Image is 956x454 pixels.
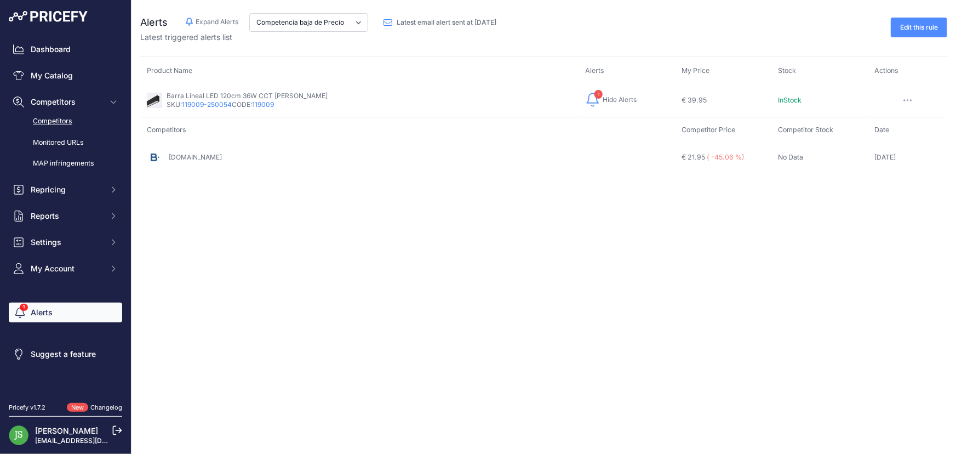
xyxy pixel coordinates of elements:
span: New [67,403,88,412]
a: Dashboard [9,39,122,59]
span: No Data [778,153,803,161]
a: [PERSON_NAME] [35,426,98,435]
th: Stock [771,65,868,84]
span: Reports [31,211,102,222]
span: InStock [778,96,802,104]
a: 119009 [252,100,274,109]
th: Actions [868,65,947,84]
td: Date [868,117,947,143]
th: Alerts [579,65,675,84]
a: MAP infringements [9,154,122,173]
span: My Account [31,263,102,274]
td: € 39.95 [675,84,771,117]
span: Settings [31,237,102,248]
p: Barra Lineal LED 120cm 36W CCT [PERSON_NAME] [167,92,328,100]
img: barcelonaled.com.png [147,150,162,165]
button: Reports [9,206,122,226]
button: Repricing [9,180,122,200]
td: Competitors [140,117,675,143]
td: Competitor Price [675,117,771,143]
span: Repricing [31,184,102,195]
a: Changelog [90,404,122,411]
a: Edit this rule [891,18,947,37]
a: Monitored URLs [9,133,122,152]
p: Latest triggered alerts list [140,32,505,43]
a: [EMAIL_ADDRESS][DOMAIN_NAME] [35,436,150,445]
button: Competitors [9,92,122,112]
span: Alerts [140,16,168,28]
a: My Catalog [9,66,122,86]
span: ( -45.06 %) [707,153,745,161]
span: Competitors [31,97,102,107]
a: Competitors [9,112,122,131]
button: My Account [9,259,122,279]
a: Alerts [9,303,122,322]
span: 1 [594,90,603,99]
p: SKU: CODE: [167,100,328,109]
span: [DATE] [874,153,896,161]
nav: Sidebar [9,39,122,390]
img: Pricefy Logo [9,11,88,22]
th: Product Name [140,65,579,84]
span: Expand Alerts [196,18,238,26]
span: Hide Alerts [603,95,637,104]
span: Latest email alert sent at [DATE] [397,18,496,27]
a: [DOMAIN_NAME] [169,153,222,161]
span: € 21.95 [682,153,705,161]
div: Pricefy v1.7.2 [9,403,45,412]
button: 1 Hide Alerts [585,91,637,109]
a: Suggest a feature [9,344,122,364]
button: Expand Alerts [185,16,238,27]
a: 119009-250054 [182,100,232,109]
td: Competitor Stock [771,117,868,143]
th: My Price [675,65,771,84]
button: Settings [9,232,122,252]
